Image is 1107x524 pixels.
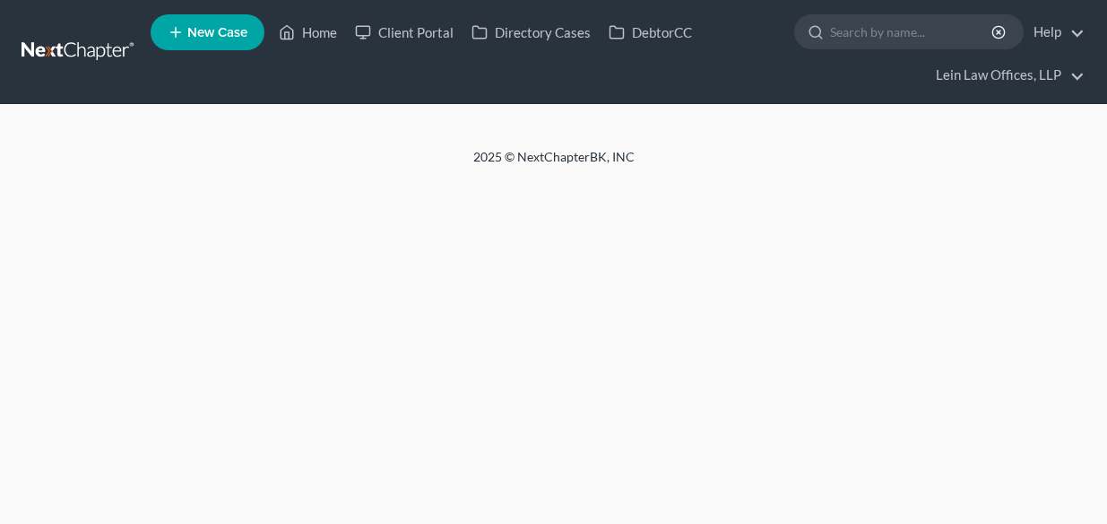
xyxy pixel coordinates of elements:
span: New Case [187,26,247,39]
a: Lein Law Offices, LLP [927,59,1085,92]
a: Directory Cases [463,16,600,48]
a: DebtorCC [600,16,701,48]
a: Home [270,16,346,48]
input: Search by name... [830,15,994,48]
div: 2025 © NextChapterBK, INC [43,148,1065,180]
a: Client Portal [346,16,463,48]
a: Help [1025,16,1085,48]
